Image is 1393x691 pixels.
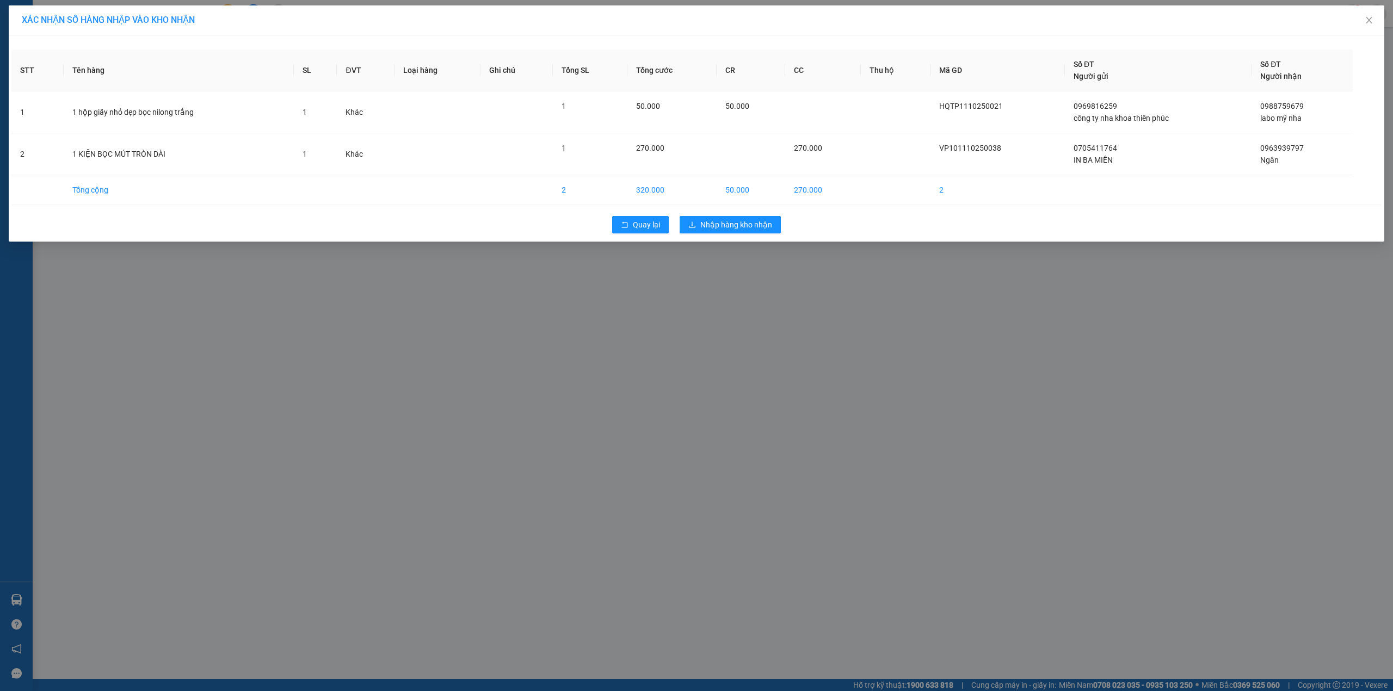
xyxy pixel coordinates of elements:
[612,216,669,233] button: rollbackQuay lại
[89,11,189,59] span: - [GEOGRAPHIC_DATA]: VP [GEOGRAPHIC_DATA]:
[395,50,480,91] th: Loại hàng
[621,221,628,230] span: rollback
[636,102,660,110] span: 50.000
[636,144,664,152] span: 270.000
[627,175,717,205] td: 320.000
[64,133,294,175] td: 1 KIỆN BỌC MÚT TRÒN DÀI
[562,102,566,110] span: 1
[717,175,785,205] td: 50.000
[930,50,1065,91] th: Mã GD
[717,50,785,91] th: CR
[1074,144,1117,152] span: 0705411764
[939,102,1003,110] span: HQTP1110250021
[553,50,628,91] th: Tổng SL
[303,150,307,158] span: 1
[633,219,660,231] span: Quay lại
[337,50,395,91] th: ĐVT
[553,175,628,205] td: 2
[64,50,294,91] th: Tên hàng
[1074,60,1094,69] span: Số ĐT
[1260,114,1302,122] span: labo mỹ nha
[7,45,56,55] span: 0879820150
[785,50,861,91] th: CC
[11,50,64,91] th: STT
[1260,60,1281,69] span: Số ĐT
[11,91,64,133] td: 1
[303,108,307,116] span: 1
[337,133,395,175] td: Khác
[294,50,337,91] th: SL
[11,133,64,175] td: 2
[480,50,553,91] th: Ghi chú
[1365,16,1373,24] span: close
[688,221,696,230] span: download
[4,37,37,44] strong: - Người gửi:
[337,91,395,133] td: Khác
[1074,114,1169,122] span: công ty nha khoa thiên phúc
[861,50,930,91] th: Thu hộ
[1260,72,1302,81] span: Người nhận
[4,34,56,55] span: HẢI -
[1260,102,1304,110] span: 0988759679
[51,72,87,79] span: 0368.000.247
[1074,156,1113,164] span: IN BA MIỀN
[1074,102,1117,110] span: 0969816259
[22,15,195,25] span: XÁC NHẬN SỐ HÀNG NHẬP VÀO KHO NHẬN
[1260,156,1279,164] span: Ngân
[1074,72,1108,81] span: Người gửi
[4,65,87,79] span: - [GEOGRAPHIC_DATA] : VP [PERSON_NAME]-
[725,102,749,110] span: 50.000
[680,216,781,233] button: downloadNhập hàng kho nhận
[64,91,294,133] td: 1 hộp giấy nhỏ dẹp bọc nilong trắng
[1354,5,1384,36] button: Close
[794,144,822,152] span: 270.000
[939,144,1001,152] span: VP101110250038
[4,57,43,64] strong: - D/c lấy hàng:
[562,144,566,152] span: 1
[1260,144,1304,152] span: 0963939797
[89,59,170,94] span: 59 [GEOGRAPHIC_DATA], [GEOGRAPHIC_DATA], [GEOGRAPHIC_DATA], [GEOGRAPHIC_DATA]
[785,175,861,205] td: 270.000
[930,175,1065,205] td: 2
[627,50,717,91] th: Tổng cước
[700,219,772,231] span: Nhập hàng kho nhận
[64,175,294,205] td: Tổng cộng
